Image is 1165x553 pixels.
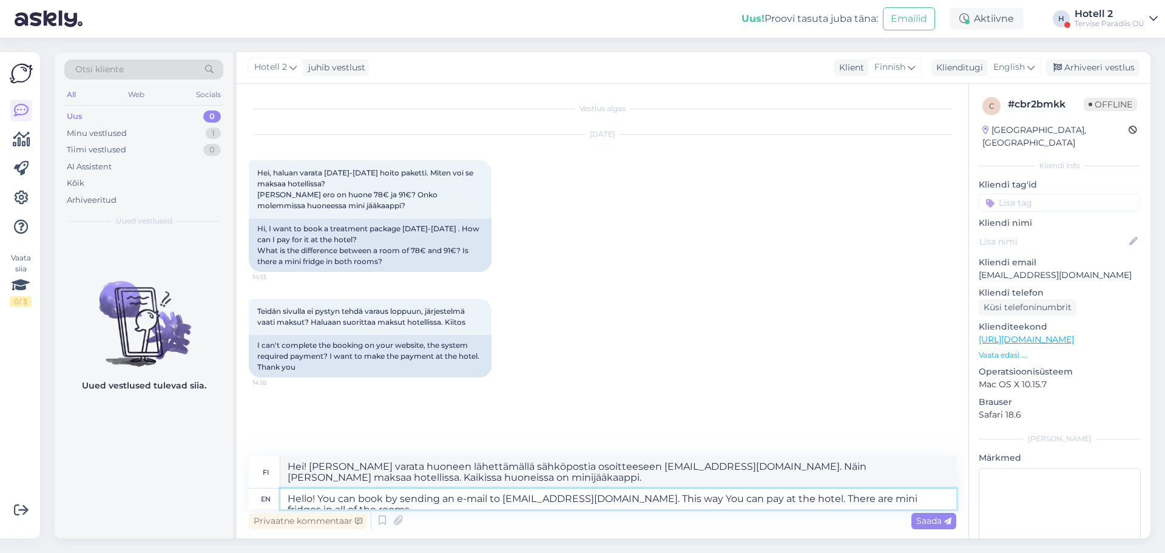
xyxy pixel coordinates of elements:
p: Vaata edasi ... [979,350,1141,361]
div: Vaata siia [10,253,32,307]
div: 0 / 3 [10,296,32,307]
p: Uued vestlused tulevad siia. [82,379,206,392]
div: # cbr2bmkk [1008,97,1084,112]
div: Kõik [67,177,84,189]
p: Mac OS X 10.15.7 [979,378,1141,391]
textarea: Hei! [PERSON_NAME] varata huoneen lähettämällä sähköpostia osoitteeseen [EMAIL_ADDRESS][DOMAIN_NA... [280,456,956,488]
div: Arhiveeritud [67,194,116,206]
div: Proovi tasuta juba täna: [741,12,878,26]
div: Tervise Paradiis OÜ [1075,19,1144,29]
div: 0 [203,110,221,123]
span: 14:18 [252,378,298,387]
a: Hotell 2Tervise Paradiis OÜ [1075,9,1158,29]
div: Klienditugi [931,61,983,74]
div: Uus [67,110,83,123]
div: Kliendi info [979,160,1141,171]
img: No chats [55,259,233,368]
div: Web [126,87,147,103]
img: Askly Logo [10,62,33,85]
div: Privaatne kommentaar [249,513,367,529]
div: AI Assistent [67,161,112,173]
span: Otsi kliente [75,63,124,76]
div: Aktiivne [950,8,1024,30]
p: Kliendi telefon [979,287,1141,299]
div: H [1053,10,1070,27]
div: juhib vestlust [303,61,365,74]
div: Hi, I want to book a treatment package [DATE]-[DATE] . How can I pay for it at the hotel? What is... [249,219,491,272]
p: Brauser [979,396,1141,409]
span: Teidän sivulla ei pystyn tehdä varaus loppuun, järjestelmä vaati maksut? Haluaan suorittaa maksut... [257,307,467,327]
a: [URL][DOMAIN_NAME] [979,334,1074,345]
div: [PERSON_NAME] [979,433,1141,444]
span: English [993,61,1025,74]
p: [EMAIL_ADDRESS][DOMAIN_NAME] [979,269,1141,282]
span: Hotell 2 [254,61,287,74]
div: Socials [194,87,223,103]
div: 1 [206,127,221,140]
div: Vestlus algas [249,103,956,114]
div: [DATE] [249,129,956,140]
span: c [989,101,994,110]
textarea: Hello! You can book by sending an e-mail to [EMAIL_ADDRESS][DOMAIN_NAME]. This way You can pay at... [280,489,956,509]
input: Lisa nimi [979,235,1127,248]
span: Hei, haluan varata [DATE]-[DATE] hoito paketti. Miten voi se maksaa hotellissa? [PERSON_NAME] ero... [257,168,475,210]
span: Uued vestlused [116,215,172,226]
div: Tiimi vestlused [67,144,126,156]
p: Kliendi email [979,256,1141,269]
button: Emailid [883,7,935,30]
span: 14:13 [252,273,298,282]
span: Finnish [874,61,905,74]
div: Minu vestlused [67,127,127,140]
p: Märkmed [979,452,1141,464]
p: Klienditeekond [979,321,1141,333]
span: Offline [1084,98,1137,111]
p: Safari 18.6 [979,409,1141,421]
p: Operatsioonisüsteem [979,365,1141,378]
div: Küsi telefoninumbrit [979,299,1076,316]
div: I can't complete the booking on your website, the system required payment? I want to make the pay... [249,335,491,378]
span: Saada [916,515,951,526]
input: Lisa tag [979,194,1141,212]
div: Arhiveeri vestlus [1046,59,1140,76]
div: All [64,87,78,103]
div: Klient [834,61,864,74]
div: 0 [203,144,221,156]
p: Kliendi tag'id [979,178,1141,191]
div: fi [263,462,269,483]
div: en [261,489,271,509]
p: Kliendi nimi [979,217,1141,229]
div: [GEOGRAPHIC_DATA], [GEOGRAPHIC_DATA] [982,124,1129,149]
b: Uus! [741,13,765,24]
div: Hotell 2 [1075,9,1144,19]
